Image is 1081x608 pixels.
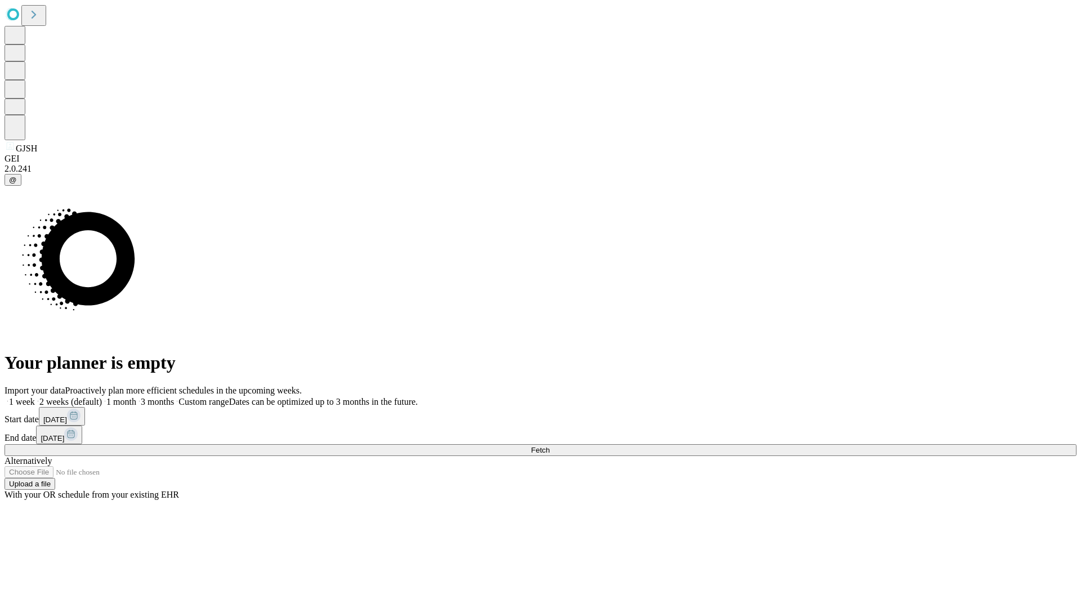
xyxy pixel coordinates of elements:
span: Dates can be optimized up to 3 months in the future. [229,397,418,406]
button: [DATE] [36,426,82,444]
button: Fetch [5,444,1076,456]
div: GEI [5,154,1076,164]
span: Custom range [178,397,229,406]
span: Proactively plan more efficient schedules in the upcoming weeks. [65,386,302,395]
span: 2 weeks (default) [39,397,102,406]
span: 3 months [141,397,174,406]
span: [DATE] [43,415,67,424]
span: 1 month [106,397,136,406]
div: End date [5,426,1076,444]
h1: Your planner is empty [5,352,1076,373]
button: @ [5,174,21,186]
span: With your OR schedule from your existing EHR [5,490,179,499]
span: GJSH [16,144,37,153]
span: Alternatively [5,456,52,466]
span: Fetch [531,446,550,454]
span: Import your data [5,386,65,395]
span: @ [9,176,17,184]
button: [DATE] [39,407,85,426]
div: Start date [5,407,1076,426]
div: 2.0.241 [5,164,1076,174]
button: Upload a file [5,478,55,490]
span: [DATE] [41,434,64,442]
span: 1 week [9,397,35,406]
